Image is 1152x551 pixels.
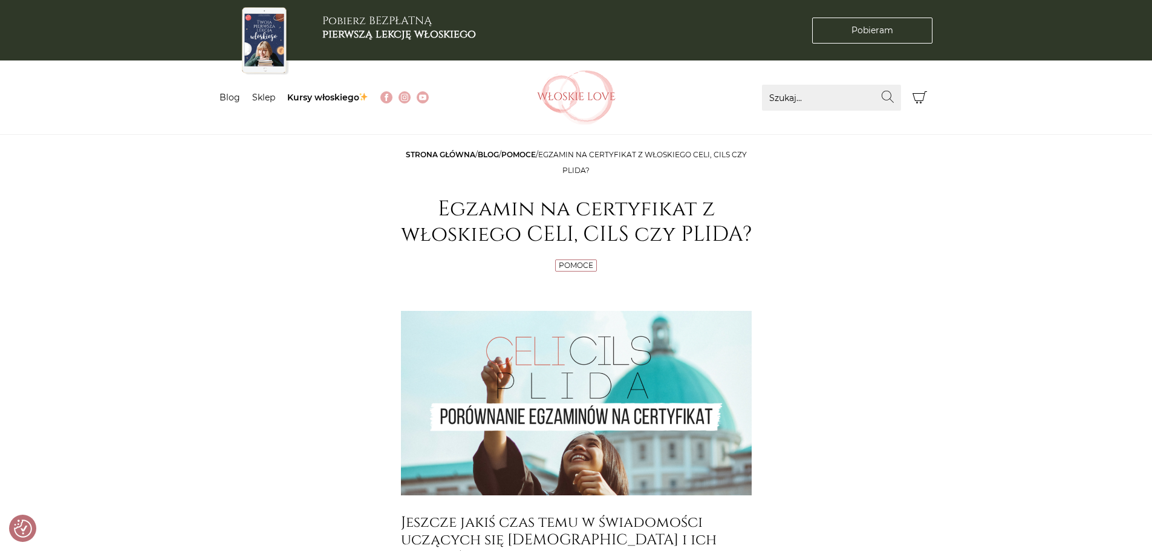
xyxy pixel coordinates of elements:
a: Pobieram [812,18,932,44]
a: Sklep [252,92,275,103]
span: Egzamin na certyfikat z włoskiego CELI, CILS czy PLIDA? [538,150,747,175]
img: Włoskielove [537,70,616,125]
span: Pobieram [851,24,893,37]
a: Pomoce [559,261,593,270]
button: Koszyk [907,85,933,111]
a: Kursy włoskiego [287,92,369,103]
h3: Pobierz BEZPŁATNĄ [322,15,476,41]
a: Blog [478,150,499,159]
img: Revisit consent button [14,520,32,538]
img: ✨ [359,93,368,101]
input: Szukaj... [762,85,901,111]
span: / / / [406,150,747,175]
h1: Egzamin na certyfikat z włoskiego CELI, CILS czy PLIDA? [401,197,752,247]
a: Strona główna [406,150,475,159]
b: pierwszą lekcję włoskiego [322,27,476,42]
a: Blog [220,92,240,103]
a: Pomoce [501,150,536,159]
button: Preferencje co do zgód [14,520,32,538]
